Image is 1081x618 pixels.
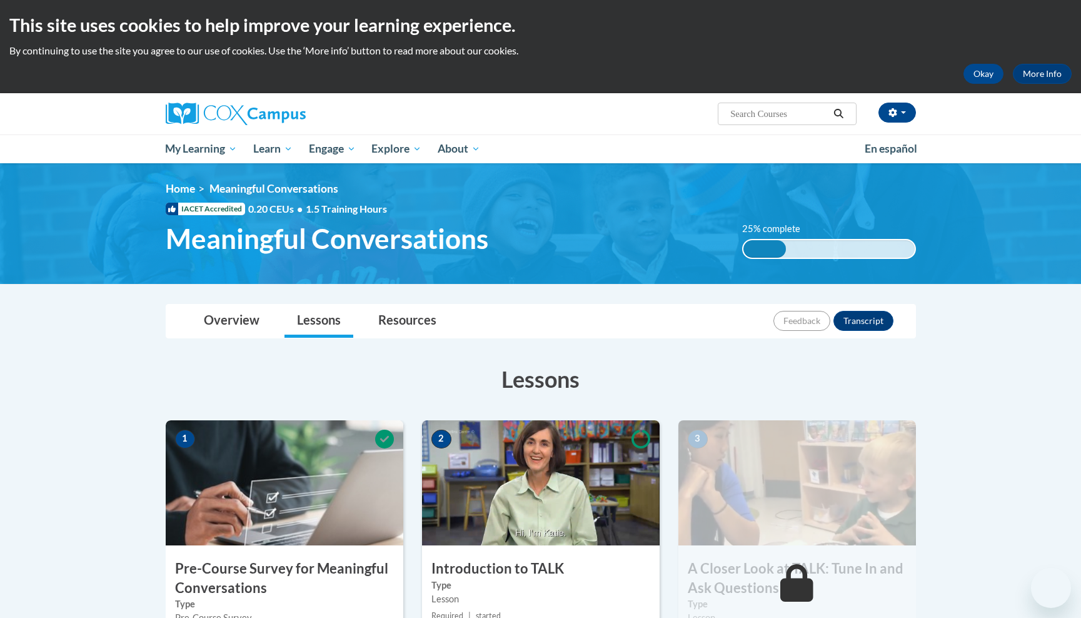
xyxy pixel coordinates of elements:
span: • [297,203,303,215]
h3: Introduction to TALK [422,559,660,579]
span: 3 [688,430,708,448]
div: 25% complete [743,240,786,258]
input: Search Courses [729,106,829,121]
div: Lesson [431,592,650,606]
a: En español [857,136,925,162]
label: Type [431,579,650,592]
span: Explore [371,141,421,156]
img: Course Image [166,420,403,545]
a: Engage [301,134,364,163]
button: Feedback [773,311,830,331]
span: IACET Accredited [166,203,245,215]
span: 0.20 CEUs [248,202,306,216]
h3: Pre-Course Survey for Meaningful Conversations [166,559,403,598]
span: Meaningful Conversations [166,222,488,255]
h3: A Closer Look at TALK: Tune In and Ask Questions [678,559,916,598]
a: My Learning [158,134,246,163]
span: About [438,141,480,156]
button: Transcript [833,311,893,331]
div: Main menu [147,134,935,163]
button: Account Settings [878,103,916,123]
label: 25% complete [742,222,814,236]
span: Learn [253,141,293,156]
a: Resources [366,305,449,338]
iframe: Button to launch messaging window [1031,568,1071,608]
img: Cox Campus [166,103,306,125]
a: About [430,134,488,163]
h3: Lessons [166,363,916,395]
span: 1 [175,430,195,448]
span: My Learning [165,141,237,156]
span: En español [865,142,917,155]
p: By continuing to use the site you agree to our use of cookies. Use the ‘More info’ button to read... [9,44,1072,58]
button: Okay [963,64,1003,84]
img: Course Image [422,420,660,545]
a: Learn [245,134,301,163]
span: Engage [309,141,356,156]
label: Type [175,597,394,611]
a: Explore [363,134,430,163]
a: Cox Campus [166,103,403,125]
span: Meaningful Conversations [209,182,338,195]
label: Type [688,597,907,611]
a: Home [166,182,195,195]
a: Lessons [284,305,353,338]
span: 2 [431,430,451,448]
h2: This site uses cookies to help improve your learning experience. [9,13,1072,38]
button: Search [829,106,848,121]
img: Course Image [678,420,916,545]
a: More Info [1013,64,1072,84]
span: 1.5 Training Hours [306,203,387,215]
a: Overview [191,305,272,338]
